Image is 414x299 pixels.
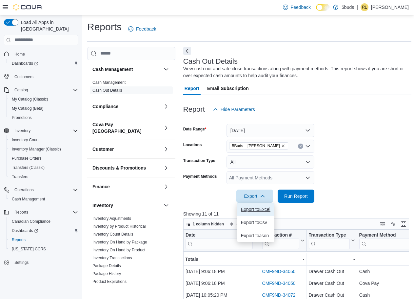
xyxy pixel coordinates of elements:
a: Settings [12,259,31,266]
a: Transfers (Classic) [9,164,47,172]
span: Inventory [12,127,78,135]
button: Date [186,232,258,249]
button: [DATE] [227,124,314,137]
button: Remove 5Buds – Warman from selection in this group [281,144,285,148]
a: Dashboards [9,227,41,235]
span: Run Report [284,193,308,199]
button: Hide Parameters [210,103,258,116]
span: Operations [14,187,34,193]
span: Cash Out Details [92,88,122,93]
nav: Complex example [4,47,78,285]
a: Inventory by Product Historical [92,224,146,229]
span: Settings [14,260,29,265]
div: Transaction Type [308,232,349,249]
button: Cash Management [92,66,161,73]
div: - [262,255,304,263]
button: Export toCsv [237,216,274,229]
a: Transfers [9,173,31,181]
label: Payment Methods [183,174,217,179]
h3: Report [183,105,205,113]
a: Package Details [92,264,121,268]
span: Export to Json [241,233,270,238]
a: Dashboards [7,59,81,68]
span: Customers [14,74,33,80]
span: My Catalog (Classic) [12,97,48,102]
div: [DATE] 10:05:20 PM [186,291,258,299]
div: Date [186,232,253,238]
button: Reports [1,208,81,217]
button: Inventory [92,202,161,209]
a: Inventory Manager (Classic) [9,145,64,153]
button: Discounts & Promotions [92,165,161,171]
label: Date Range [183,126,207,132]
button: Clear input [298,144,303,149]
button: Enter fullscreen [400,220,407,228]
span: Reports [14,210,28,215]
button: Reports [7,235,81,244]
button: Customer [162,145,170,153]
h3: Cash Management [92,66,133,73]
span: Promotions [9,114,78,122]
div: Cash Management [87,79,175,97]
div: Transaction # [262,232,299,238]
button: Cash Management [7,195,81,204]
div: Raelynn Leroux [361,3,368,11]
span: Inventory Manager (Classic) [12,147,61,152]
span: Reports [9,236,78,244]
label: Locations [183,142,202,148]
span: Dashboards [9,227,78,235]
button: Cova Pay [GEOGRAPHIC_DATA] [162,124,170,132]
button: All [227,155,314,169]
span: Catalog [14,87,28,93]
span: Catalog [12,86,78,94]
a: My Catalog (Classic) [9,95,51,103]
button: Reports [12,208,31,216]
button: Promotions [7,113,81,122]
button: Inventory Count [7,135,81,145]
span: Feedback [291,4,311,11]
span: Inventory Count [12,137,40,143]
button: Export toJson [237,229,274,242]
a: Reports [9,236,28,244]
span: Export to Csv [241,220,270,225]
span: Inventory Manager (Classic) [9,145,78,153]
button: Canadian Compliance [7,217,81,226]
a: Inventory Count Details [92,232,133,237]
a: Cash Management [92,80,126,85]
a: Purchase Orders [9,154,44,162]
span: Email Subscription [207,82,249,95]
button: Purchase Orders [7,154,81,163]
span: Reports [12,208,78,216]
a: Dashboards [9,59,41,67]
button: Finance [162,183,170,191]
a: Canadian Compliance [9,218,53,225]
img: Cova [13,4,43,11]
span: 5Buds – [PERSON_NAME] [232,143,280,149]
h3: Compliance [92,103,118,110]
button: My Catalog (Beta) [7,104,81,113]
span: Home [12,50,78,58]
span: Customers [12,73,78,81]
a: Package History [92,271,121,276]
span: Washington CCRS [9,245,78,253]
span: Dashboards [12,61,38,66]
h3: Cova Pay [GEOGRAPHIC_DATA] [92,121,161,134]
button: Inventory Manager (Classic) [7,145,81,154]
h3: Inventory [92,202,113,209]
span: Export [240,190,269,203]
h3: Discounts & Promotions [92,165,146,171]
button: Operations [1,185,81,195]
span: Inventory by Product Historical [92,224,146,229]
div: View cash out and safe close transactions along with payment methods. This report shows if you ar... [183,65,408,79]
label: Transaction Type [183,158,215,163]
button: Display options [389,220,397,228]
button: Export toExcel [237,203,274,216]
h3: Customer [92,146,114,152]
h3: Finance [92,183,110,190]
a: Inventory On Hand by Package [92,240,147,244]
button: Inventory [1,126,81,135]
button: Inventory [162,201,170,209]
span: 1 column hidden [193,221,224,227]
